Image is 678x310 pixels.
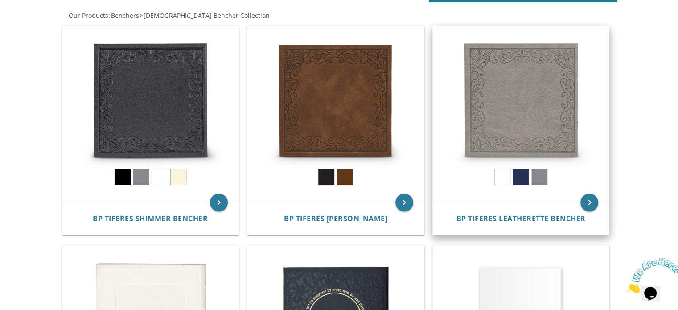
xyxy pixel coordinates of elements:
a: [DEMOGRAPHIC_DATA] Bencher Collection [143,11,270,20]
div: : [61,11,339,20]
a: keyboard_arrow_right [210,194,228,211]
span: Benchers [111,11,139,20]
img: BP Tiferes Shimmer Bencher [62,26,239,203]
img: Chat attention grabber [4,4,59,39]
img: BP Tiferes Leatherette Bencher [433,26,609,203]
a: Our Products [68,11,108,20]
a: Benchers [110,11,139,20]
a: keyboard_arrow_right [580,194,598,211]
a: BP Tiferes [PERSON_NAME] [284,215,387,223]
a: keyboard_arrow_right [395,194,413,211]
iframe: chat widget [623,254,678,297]
img: BP Tiferes Suede Bencher [247,26,424,203]
span: > [139,11,270,20]
a: BP Tiferes Shimmer Bencher [93,215,208,223]
a: BP Tiferes Leatherette Bencher [456,215,586,223]
span: [DEMOGRAPHIC_DATA] Bencher Collection [144,11,270,20]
